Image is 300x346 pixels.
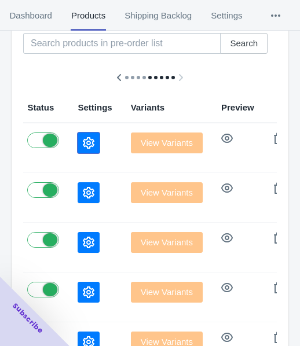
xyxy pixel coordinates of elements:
[230,39,258,48] span: Search
[10,301,45,336] span: Subscribe
[109,67,130,88] button: Scroll table left one column
[27,102,54,112] span: Status
[125,1,192,31] span: Shipping Backlog
[221,102,254,112] span: Preview
[252,1,299,31] button: More tabs
[220,33,268,54] button: Search
[131,102,164,112] span: Variants
[211,1,243,31] span: Settings
[9,1,52,31] span: Dashboard
[23,33,221,54] input: Search products in pre-order list
[78,102,112,112] span: Settings
[71,1,105,31] span: Products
